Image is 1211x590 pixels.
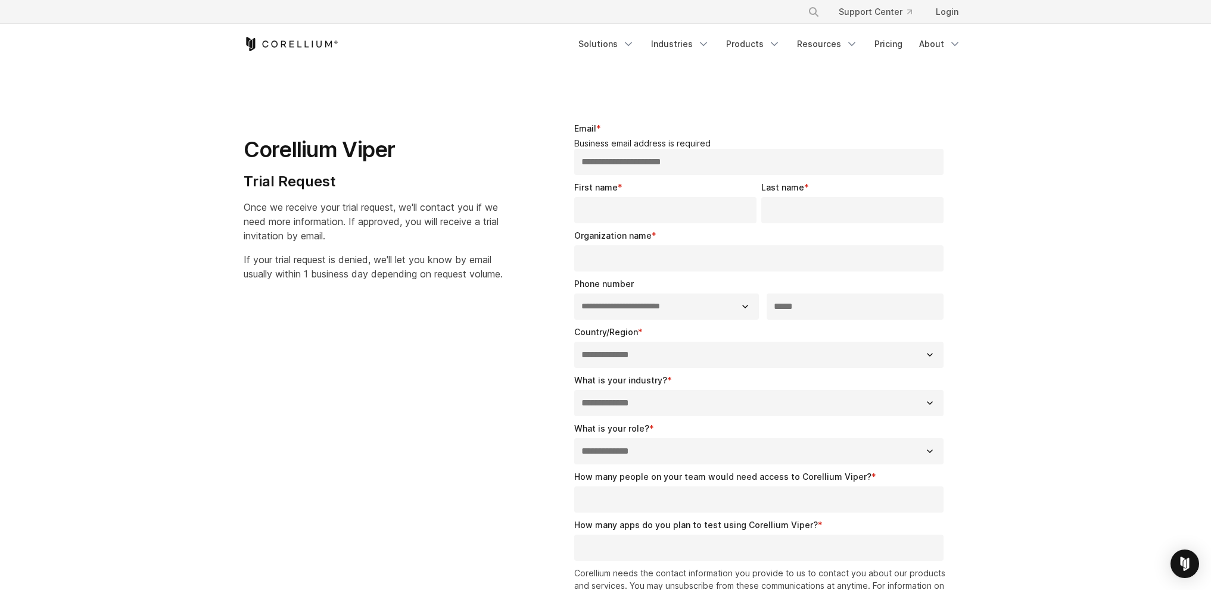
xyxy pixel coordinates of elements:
[574,230,652,241] span: Organization name
[244,254,503,280] span: If your trial request is denied, we'll let you know by email usually within 1 business day depend...
[719,33,787,55] a: Products
[790,33,865,55] a: Resources
[574,423,649,433] span: What is your role?
[644,33,717,55] a: Industries
[761,182,804,192] span: Last name
[574,472,871,482] span: How many people on your team would need access to Corellium Viper?
[244,201,499,242] span: Once we receive your trial request, we'll contact you if we need more information. If approved, y...
[244,173,503,191] h4: Trial Request
[244,37,338,51] a: Corellium Home
[244,136,503,163] h1: Corellium Viper
[912,33,968,55] a: About
[574,375,667,385] span: What is your industry?
[574,327,638,337] span: Country/Region
[574,182,618,192] span: First name
[574,123,596,133] span: Email
[926,1,968,23] a: Login
[793,1,968,23] div: Navigation Menu
[574,138,949,149] legend: Business email address is required
[574,520,818,530] span: How many apps do you plan to test using Corellium Viper?
[574,279,634,289] span: Phone number
[571,33,642,55] a: Solutions
[803,1,824,23] button: Search
[571,33,968,55] div: Navigation Menu
[867,33,910,55] a: Pricing
[1170,550,1199,578] div: Open Intercom Messenger
[829,1,922,23] a: Support Center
